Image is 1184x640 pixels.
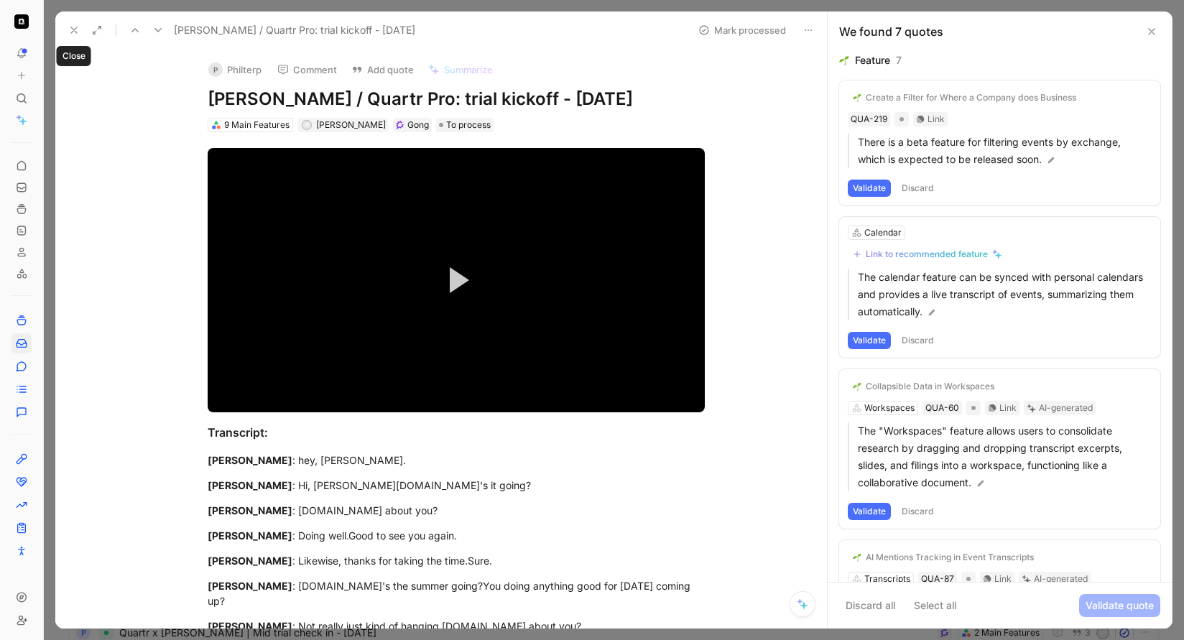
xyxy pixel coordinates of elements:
img: pen.svg [927,307,937,317]
button: Select all [907,594,963,617]
img: Quartr [14,14,29,29]
span: To process [446,118,491,132]
div: Feature [855,52,890,69]
h1: [PERSON_NAME] / Quartr Pro: trial kickoff - [DATE] [208,88,705,111]
button: Mark processed [692,20,792,40]
button: 🌱Collapsible Data in Workspaces [848,378,999,395]
img: 🌱 [839,55,849,65]
div: P [208,62,223,77]
mark: [PERSON_NAME] [208,620,292,632]
p: The "Workspaces" feature allows users to consolidate research by dragging and dropping transcript... [858,422,1152,491]
button: Add quote [345,60,420,80]
button: Comment [271,60,343,80]
div: Transcript: [208,424,705,441]
button: Play Video [424,248,489,312]
div: H [302,121,310,129]
img: 🌱 [853,93,861,102]
div: : Likewise, thanks for taking the time.Sure. [208,553,705,568]
button: Validate [848,503,891,520]
button: Discard [897,180,939,197]
button: 🌱Create a Filter for Where a Company does Business [848,89,1081,106]
button: Validate [848,180,891,197]
button: Summarize [422,60,499,80]
mark: [PERSON_NAME] [208,454,292,466]
div: Close [57,46,91,66]
button: Discard all [839,594,902,617]
div: : Hi, [PERSON_NAME][DOMAIN_NAME]'s it going? [208,478,705,493]
p: There is a beta feature for filtering events by exchange, which is expected to be released soon. [858,134,1152,168]
mark: [PERSON_NAME] [208,529,292,542]
div: Create a Filter for Where a Company does Business [866,92,1076,103]
div: Video Player [208,148,705,412]
div: : hey, [PERSON_NAME]. [208,453,705,468]
button: Quartr [11,11,32,32]
mark: [PERSON_NAME] [208,580,292,592]
div: : [DOMAIN_NAME] about you? [208,503,705,518]
div: Collapsible Data in Workspaces [866,381,994,392]
p: The calendar feature can be synced with personal calendars and provides a live transcript of even... [858,269,1152,320]
div: : [DOMAIN_NAME]'s the summer going?You doing anything good for [DATE] coming up? [208,578,705,608]
button: Validate [848,332,891,349]
div: To process [436,118,494,132]
span: [PERSON_NAME] [316,119,386,130]
div: Calendar [864,226,902,240]
button: PPhilterp [202,59,268,80]
button: 🌱AI Mentions Tracking in Event Transcripts [848,549,1039,566]
mark: [PERSON_NAME] [208,555,292,567]
button: Validate quote [1079,594,1160,617]
div: : Doing well.Good to see you again. [208,528,705,543]
button: Link to recommended feature [848,246,1007,263]
button: Discard [897,332,939,349]
img: 🌱 [853,382,861,391]
button: Discard [897,503,939,520]
div: AI Mentions Tracking in Event Transcripts [866,552,1034,563]
mark: [PERSON_NAME] [208,504,292,516]
span: Summarize [444,63,493,76]
div: 7 [896,52,902,69]
div: Link to recommended feature [866,249,988,260]
mark: [PERSON_NAME] [208,479,292,491]
div: 9 Main Features [224,118,290,132]
div: We found 7 quotes [839,23,943,40]
div: Gong [407,118,429,132]
span: [PERSON_NAME] / Quartr Pro: trial kickoff - [DATE] [174,22,415,39]
img: pen.svg [1046,155,1056,165]
img: 🌱 [853,553,861,562]
img: pen.svg [976,478,986,488]
div: : Not really just kind of hanging [DOMAIN_NAME] about you? [208,618,705,634]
